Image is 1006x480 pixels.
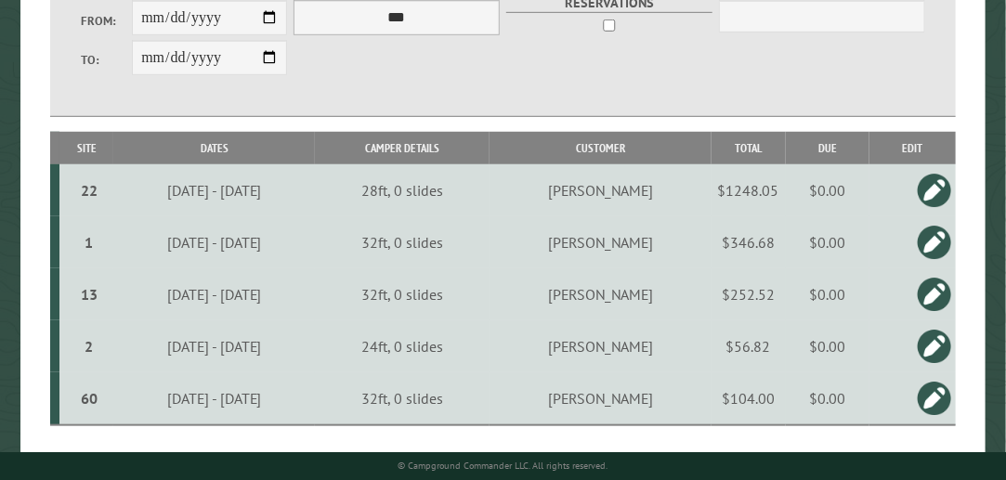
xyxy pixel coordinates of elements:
[712,372,786,425] td: $104.00
[490,164,711,216] td: [PERSON_NAME]
[81,12,133,30] label: From:
[869,132,956,164] th: Edit
[712,132,786,164] th: Total
[67,181,111,200] div: 22
[59,132,113,164] th: Site
[315,164,490,216] td: 28ft, 0 slides
[67,337,111,356] div: 2
[315,132,490,164] th: Camper Details
[786,268,870,320] td: $0.00
[113,132,314,164] th: Dates
[712,216,786,268] td: $346.68
[117,285,312,304] div: [DATE] - [DATE]
[67,389,111,408] div: 60
[712,164,786,216] td: $1248.05
[490,372,711,425] td: [PERSON_NAME]
[315,268,490,320] td: 32ft, 0 slides
[117,337,312,356] div: [DATE] - [DATE]
[490,268,711,320] td: [PERSON_NAME]
[315,320,490,372] td: 24ft, 0 slides
[67,233,111,252] div: 1
[315,372,490,425] td: 32ft, 0 slides
[67,285,111,304] div: 13
[490,132,711,164] th: Customer
[117,389,312,408] div: [DATE] - [DATE]
[315,216,490,268] td: 32ft, 0 slides
[712,320,786,372] td: $56.82
[117,233,312,252] div: [DATE] - [DATE]
[786,216,870,268] td: $0.00
[490,216,711,268] td: [PERSON_NAME]
[117,181,312,200] div: [DATE] - [DATE]
[786,164,870,216] td: $0.00
[398,460,608,472] small: © Campground Commander LLC. All rights reserved.
[786,320,870,372] td: $0.00
[712,268,786,320] td: $252.52
[81,51,133,69] label: To:
[490,320,711,372] td: [PERSON_NAME]
[786,372,870,425] td: $0.00
[786,132,870,164] th: Due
